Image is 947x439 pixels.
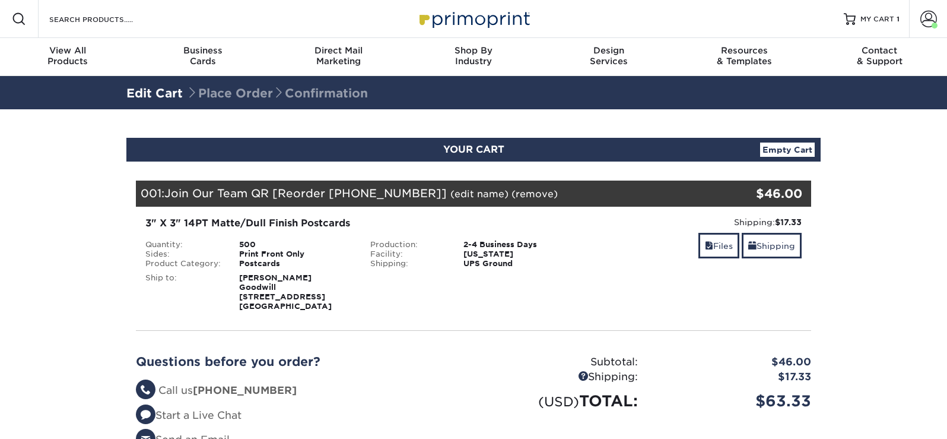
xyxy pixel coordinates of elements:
div: Industry [406,45,541,67]
div: & Templates [676,45,812,67]
a: Files [698,233,739,258]
div: 3" X 3" 14PT Matte/Dull Finish Postcards [145,216,577,230]
span: files [705,241,713,251]
div: Print Front Only [230,249,361,259]
span: 1 [897,15,900,23]
span: Business [135,45,271,56]
a: Shop ByIndustry [406,38,541,76]
span: YOUR CART [443,144,504,155]
strong: $17.33 [775,217,802,227]
span: Shop By [406,45,541,56]
a: Resources& Templates [676,38,812,76]
div: 500 [230,240,361,249]
span: MY CART [860,14,894,24]
a: (edit name) [450,188,509,200]
div: Production: [361,240,455,249]
div: Postcards [230,259,361,269]
small: (USD) [538,394,579,409]
div: Shipping: [595,216,802,228]
h2: Questions before you order? [136,355,465,369]
div: UPS Ground [455,259,586,269]
a: Shipping [742,233,802,258]
div: Shipping: [474,369,647,385]
a: (remove) [511,188,558,200]
div: Subtotal: [474,355,647,370]
span: Direct Mail [271,45,406,56]
div: Cards [135,45,271,67]
a: Empty Cart [760,143,815,157]
a: Start a Live Chat [136,409,241,421]
div: $46.00 [698,185,802,203]
span: Resources [676,45,812,56]
img: Primoprint [414,6,533,31]
span: Design [541,45,676,56]
div: TOTAL: [474,390,647,412]
li: Call us [136,383,465,399]
div: 001: [136,181,698,207]
span: Place Order Confirmation [186,86,368,100]
a: Contact& Support [812,38,947,76]
div: [US_STATE] [455,249,586,259]
div: Product Category: [136,259,230,269]
strong: [PERSON_NAME] Goodwill [STREET_ADDRESS] [GEOGRAPHIC_DATA] [239,273,332,311]
div: $63.33 [647,390,820,412]
div: $17.33 [647,369,820,385]
div: $46.00 [647,355,820,370]
div: Services [541,45,676,67]
div: Shipping: [361,259,455,269]
a: BusinessCards [135,38,271,76]
span: Contact [812,45,947,56]
div: Ship to: [136,273,230,311]
div: Sides: [136,249,230,259]
div: Quantity: [136,240,230,249]
span: Join Our Team QR [Reorder [PHONE_NUMBER]] [164,187,447,200]
a: Edit Cart [126,86,183,100]
div: Facility: [361,249,455,259]
strong: [PHONE_NUMBER] [193,384,297,396]
span: shipping [748,241,757,251]
a: DesignServices [541,38,676,76]
div: & Support [812,45,947,67]
a: Direct MailMarketing [271,38,406,76]
input: SEARCH PRODUCTS..... [48,12,164,26]
div: Marketing [271,45,406,67]
div: 2-4 Business Days [455,240,586,249]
